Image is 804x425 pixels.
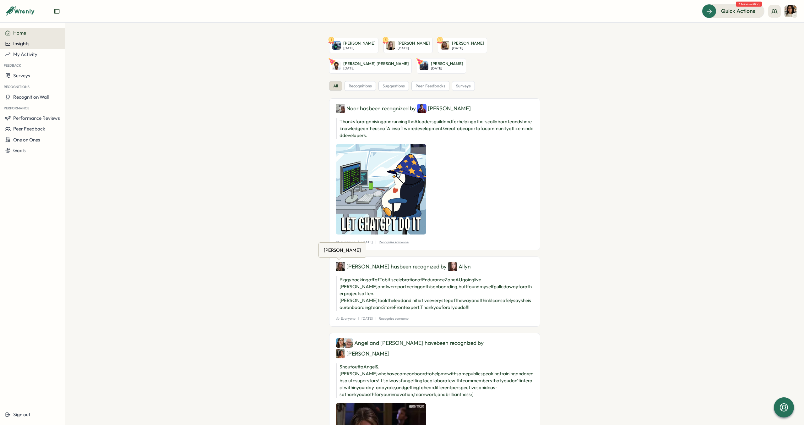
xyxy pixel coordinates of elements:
div: [PERSON_NAME] [323,245,362,255]
img: Angel Yebra [336,338,345,348]
img: Maria Khoury [785,5,796,17]
img: Martyna Carroll [386,41,395,50]
span: Insights [13,41,30,47]
span: Home [13,30,26,36]
span: One on Ones [13,137,40,143]
img: Noor ul ain [336,104,345,113]
div: [PERSON_NAME] has been recognized by [336,262,534,271]
p: [PERSON_NAME] [PERSON_NAME] [343,61,409,67]
div: Allyn [448,262,471,271]
p: | [358,316,359,321]
text: 1 [331,37,332,42]
p: Thanks for organising and running the AI coders guild and for helping others collaborate and shar... [336,118,534,139]
button: Expand sidebar [54,8,60,14]
img: Simon Downes [344,338,353,348]
a: 1Layton Burchell[PERSON_NAME][DATE] [438,38,487,53]
p: [DATE] [431,66,463,70]
img: Aimee Weston [336,262,345,271]
p: [PERSON_NAME] [431,61,463,67]
span: surveys [456,83,471,89]
img: Layton Burchell [441,41,449,50]
img: Elise McInnes [332,41,341,50]
a: Hantz Leger[PERSON_NAME] [PERSON_NAME][DATE] [329,58,412,74]
span: Quick Actions [721,7,755,15]
img: Alex Marshall [420,61,428,70]
p: [DATE] [343,46,376,50]
text: 1 [439,37,441,42]
p: [DATE] [398,46,430,50]
p: [PERSON_NAME] [398,41,430,46]
div: Noor has been recognized by [336,104,534,113]
p: | [358,240,359,245]
div: [PERSON_NAME] [417,104,471,113]
span: 3 tasks waiting [736,2,762,7]
span: recognitions [349,83,372,89]
span: Everyone [336,240,356,245]
div: [PERSON_NAME] [336,349,389,358]
span: Everyone [336,316,356,321]
p: Recognize someone [379,240,409,245]
span: Peer Feedback [13,126,45,132]
img: Recognition Image [336,144,426,235]
img: Hantz Leger [332,61,341,70]
img: Henry Dennis [417,104,426,113]
p: | [375,316,376,321]
div: Angel and [PERSON_NAME] have been recognized by [336,338,534,358]
a: Alex Marshall[PERSON_NAME][DATE] [417,58,466,74]
button: Quick Actions [702,4,764,18]
p: [PERSON_NAME] [452,41,484,46]
span: My Activity [13,51,37,57]
a: 1Elise McInnes[PERSON_NAME][DATE] [329,38,378,53]
p: Shoutout to Angel & [PERSON_NAME] who have come on board to help me with some public speaking tra... [336,363,534,398]
span: Performance Reviews [13,115,60,121]
span: Sign out [13,411,30,417]
span: peer feedbacks [416,83,445,89]
p: | [375,240,376,245]
p: Piggybacking off of Tobit's celebration of Endurance Zone AU going live. [PERSON_NAME] and I were... [336,276,534,311]
img: Viveca Riley [336,349,345,358]
p: [DATE] [452,46,484,50]
span: Goals [13,147,26,153]
p: [DATE] [361,316,373,321]
img: Allyn Neal [448,262,457,271]
text: 3 [385,37,387,42]
p: [DATE] [361,240,373,245]
p: Recognize someone [379,316,409,321]
span: Surveys [13,73,30,79]
p: [PERSON_NAME] [343,41,376,46]
span: Recognition Wall [13,94,49,100]
a: 3Martyna Carroll[PERSON_NAME][DATE] [383,38,433,53]
p: [DATE] [343,66,409,70]
span: all [333,83,338,89]
span: suggestions [383,83,405,89]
